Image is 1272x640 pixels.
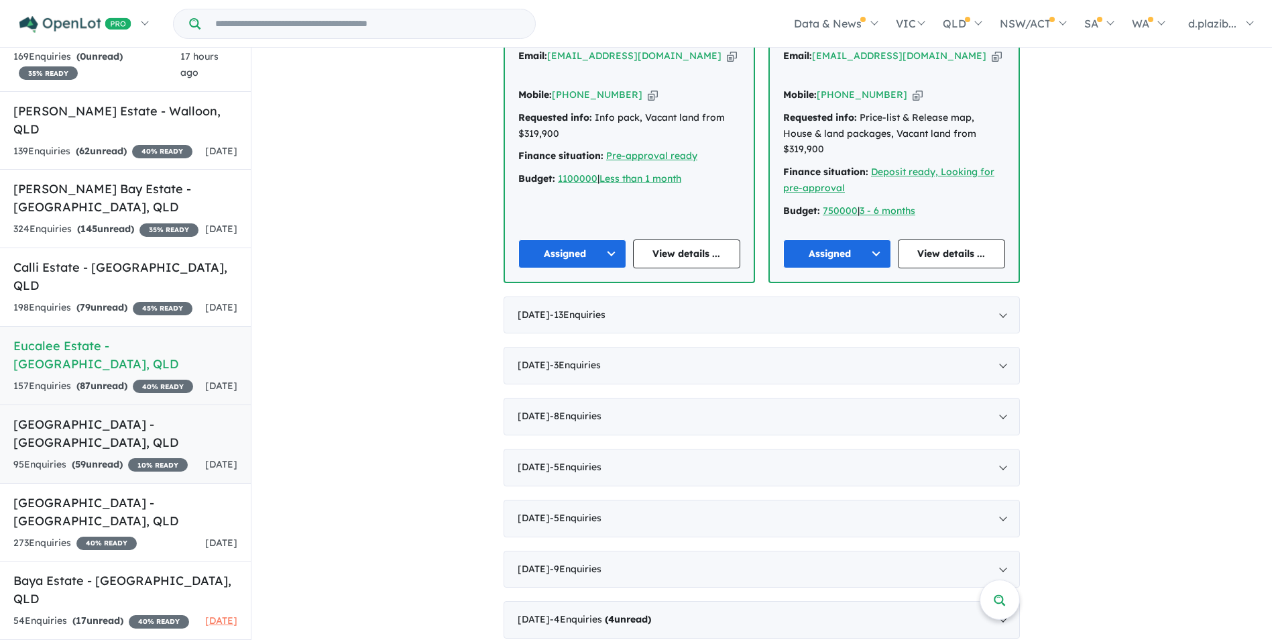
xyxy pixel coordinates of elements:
strong: ( unread) [72,458,123,470]
div: [DATE] [504,347,1020,384]
span: 0 [80,50,86,62]
strong: Email: [518,50,547,62]
a: 1100000 [558,172,597,184]
button: Copy [648,88,658,102]
span: [DATE] [205,380,237,392]
span: - 5 Enquir ies [550,512,601,524]
div: 54 Enquir ies [13,613,189,629]
strong: Mobile: [783,89,817,101]
span: [DATE] [205,537,237,549]
input: Try estate name, suburb, builder or developer [203,9,532,38]
div: | [518,171,740,187]
div: [DATE] [504,297,1020,334]
strong: ( unread) [76,145,127,157]
span: 40 % READY [129,615,189,629]
strong: Mobile: [518,89,552,101]
div: [DATE] [504,398,1020,435]
div: [DATE] [504,500,1020,537]
span: 35 % READY [139,223,198,237]
strong: Finance situation: [518,150,603,162]
div: Info pack, Vacant land from $319,900 [518,110,740,142]
span: 87 [80,380,91,392]
div: 324 Enquir ies [13,221,198,237]
div: 273 Enquir ies [13,535,137,551]
h5: Eucalee Estate - [GEOGRAPHIC_DATA] , QLD [13,337,237,373]
a: 750000 [823,205,858,217]
h5: Baya Estate - [GEOGRAPHIC_DATA] , QLD [13,572,237,608]
strong: ( unread) [76,50,123,62]
button: Copy [727,49,737,63]
span: 4 [608,613,614,625]
span: 10 % READY [128,458,188,472]
span: - 4 Enquir ies [550,613,651,625]
span: [DATE] [205,615,237,627]
strong: Requested info: [783,111,857,123]
h5: [PERSON_NAME] Bay Estate - [GEOGRAPHIC_DATA] , QLD [13,180,237,216]
span: 145 [80,223,97,235]
h5: [PERSON_NAME] Estate - Walloon , QLD [13,102,237,138]
span: - 5 Enquir ies [550,461,601,473]
span: [DATE] [205,458,237,470]
div: [DATE] [504,449,1020,486]
div: 139 Enquir ies [13,144,192,160]
strong: ( unread) [605,613,651,625]
div: [DATE] [504,601,1020,639]
span: 62 [79,145,90,157]
span: d.plazib... [1188,17,1236,30]
span: 40 % READY [133,380,193,393]
div: 198 Enquir ies [13,300,192,316]
a: Less than 1 month [599,172,681,184]
h5: Calli Estate - [GEOGRAPHIC_DATA] , QLD [13,258,237,295]
strong: Email: [783,50,812,62]
a: View details ... [898,239,1006,268]
span: 40 % READY [76,537,137,550]
button: Copy [913,88,923,102]
div: 95 Enquir ies [13,457,188,473]
strong: ( unread) [77,223,134,235]
div: [DATE] [504,551,1020,588]
a: [PHONE_NUMBER] [552,89,642,101]
strong: ( unread) [76,301,127,313]
span: 59 [75,458,86,470]
a: 3 - 6 months [860,205,915,217]
a: [EMAIL_ADDRESS][DOMAIN_NAME] [812,50,986,62]
span: 40 % READY [132,145,192,158]
strong: Requested info: [518,111,592,123]
strong: Budget: [783,205,820,217]
span: 35 % READY [19,66,78,80]
span: [DATE] [205,301,237,313]
h5: [GEOGRAPHIC_DATA] - [GEOGRAPHIC_DATA] , QLD [13,494,237,530]
img: Openlot PRO Logo White [19,16,131,33]
span: - 13 Enquir ies [550,309,605,321]
span: 79 [80,301,91,313]
strong: Finance situation: [783,166,868,178]
span: 17 hours ago [180,50,219,78]
div: | [783,203,1005,219]
strong: ( unread) [76,380,127,392]
span: [DATE] [205,223,237,235]
a: View details ... [633,239,741,268]
h5: [GEOGRAPHIC_DATA] - [GEOGRAPHIC_DATA] , QLD [13,415,237,451]
strong: Budget: [518,172,555,184]
span: - 9 Enquir ies [550,563,601,575]
strong: ( unread) [72,615,123,627]
span: 17 [76,615,86,627]
span: - 3 Enquir ies [550,359,601,371]
button: Assigned [518,239,626,268]
span: - 8 Enquir ies [550,410,601,422]
a: [EMAIL_ADDRESS][DOMAIN_NAME] [547,50,721,62]
u: Pre-approval ready [606,150,697,162]
div: 157 Enquir ies [13,378,193,394]
a: [PHONE_NUMBER] [817,89,907,101]
button: Copy [992,49,1002,63]
span: [DATE] [205,145,237,157]
span: 45 % READY [133,302,192,315]
a: Deposit ready, Looking for pre-approval [783,166,994,194]
div: 169 Enquir ies [13,49,180,81]
button: Assigned [783,239,891,268]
